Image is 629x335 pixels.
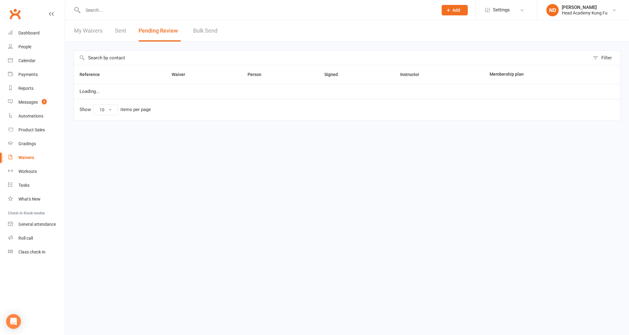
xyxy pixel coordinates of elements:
span: 3 [42,99,47,104]
input: Search by contact [74,51,590,65]
button: Pending Review [139,20,181,42]
a: Gradings [8,137,65,151]
button: Filter [590,51,620,65]
div: Payments [18,72,38,77]
div: Roll call [18,236,33,241]
button: Person [248,71,268,78]
div: items per page [120,107,151,112]
th: Membership plan [484,65,593,84]
div: Filter [601,54,612,62]
button: Add [442,5,468,15]
a: People [8,40,65,54]
a: Sent [115,20,126,42]
a: Product Sales [8,123,65,137]
a: Payments [8,68,65,82]
div: Product Sales [18,127,45,132]
a: What's New [8,192,65,206]
a: Calendar [8,54,65,68]
div: ND [546,4,559,16]
div: Show [80,104,151,115]
a: Waivers [8,151,65,165]
div: Calendar [18,58,36,63]
a: Tasks [8,178,65,192]
a: Bulk Send [193,20,217,42]
span: Person [248,72,268,77]
span: Instructor [400,72,426,77]
a: Automations [8,109,65,123]
span: Add [452,8,460,13]
div: Class check-in [18,249,45,254]
button: Reference [80,71,107,78]
button: Instructor [400,71,426,78]
div: Reports [18,86,33,91]
span: Waiver [172,72,192,77]
div: Head Academy Kung Fu [562,10,608,16]
div: Workouts [18,169,37,174]
div: Waivers [18,155,34,160]
td: Loading... [74,84,620,99]
a: My Waivers [74,20,103,42]
div: Messages [18,100,38,105]
div: Automations [18,114,43,118]
div: People [18,44,31,49]
span: Signed [324,72,345,77]
div: Dashboard [18,30,40,35]
a: Reports [8,82,65,95]
div: Tasks [18,183,29,188]
button: Signed [324,71,345,78]
a: Clubworx [7,6,23,22]
div: What's New [18,197,41,201]
a: Class kiosk mode [8,245,65,259]
div: [PERSON_NAME] [562,5,608,10]
span: Settings [493,3,510,17]
div: Open Intercom Messenger [6,314,21,329]
a: Dashboard [8,26,65,40]
div: General attendance [18,222,56,227]
a: General attendance kiosk mode [8,217,65,231]
a: Roll call [8,231,65,245]
a: Messages 3 [8,95,65,109]
div: Gradings [18,141,36,146]
input: Search... [81,6,434,14]
span: Reference [80,72,107,77]
a: Workouts [8,165,65,178]
button: Waiver [172,71,192,78]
